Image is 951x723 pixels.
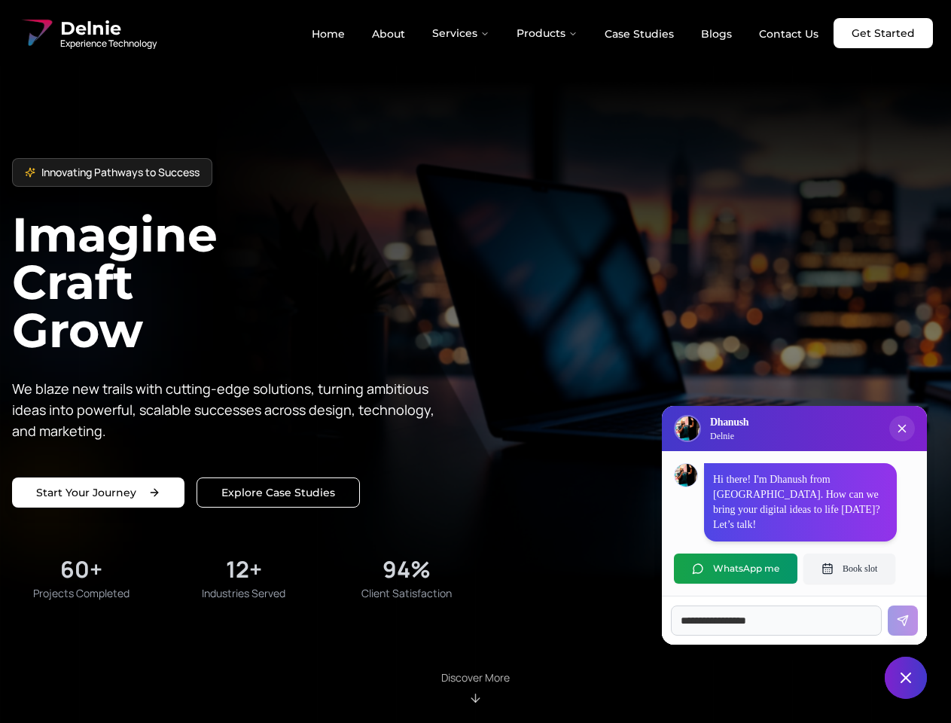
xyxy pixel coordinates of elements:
img: Delnie Logo [675,416,700,441]
span: Client Satisfaction [361,586,452,601]
button: Services [420,18,501,48]
span: Projects Completed [33,586,130,601]
span: Innovating Pathways to Success [41,165,200,180]
a: Delnie Logo Full [18,15,157,51]
button: Close chat [885,657,927,699]
a: Start your project with us [12,477,184,508]
h3: Dhanush [710,415,748,430]
h1: Imagine Craft Grow [12,211,476,353]
a: Blogs [689,21,744,47]
a: About [360,21,417,47]
nav: Main [300,18,831,48]
a: Explore our solutions [197,477,360,508]
div: 60+ [60,556,102,583]
button: Products [504,18,590,48]
p: Delnie [710,430,748,442]
div: Scroll to About section [441,670,510,705]
button: WhatsApp me [674,554,797,584]
a: Home [300,21,357,47]
span: Industries Served [202,586,285,601]
p: Hi there! I'm Dhanush from [GEOGRAPHIC_DATA]. How can we bring your digital ideas to life [DATE]?... [713,472,888,532]
button: Close chat popup [889,416,915,441]
a: Contact Us [747,21,831,47]
p: We blaze new trails with cutting-edge solutions, turning ambitious ideas into powerful, scalable ... [12,378,446,441]
a: Case Studies [593,21,686,47]
span: Delnie [60,17,157,41]
span: Experience Technology [60,38,157,50]
p: Discover More [441,670,510,685]
div: 12+ [226,556,262,583]
img: Delnie Logo [18,15,54,51]
a: Get Started [834,18,933,48]
div: 94% [383,556,431,583]
button: Book slot [803,554,895,584]
img: Dhanush [675,464,697,487]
